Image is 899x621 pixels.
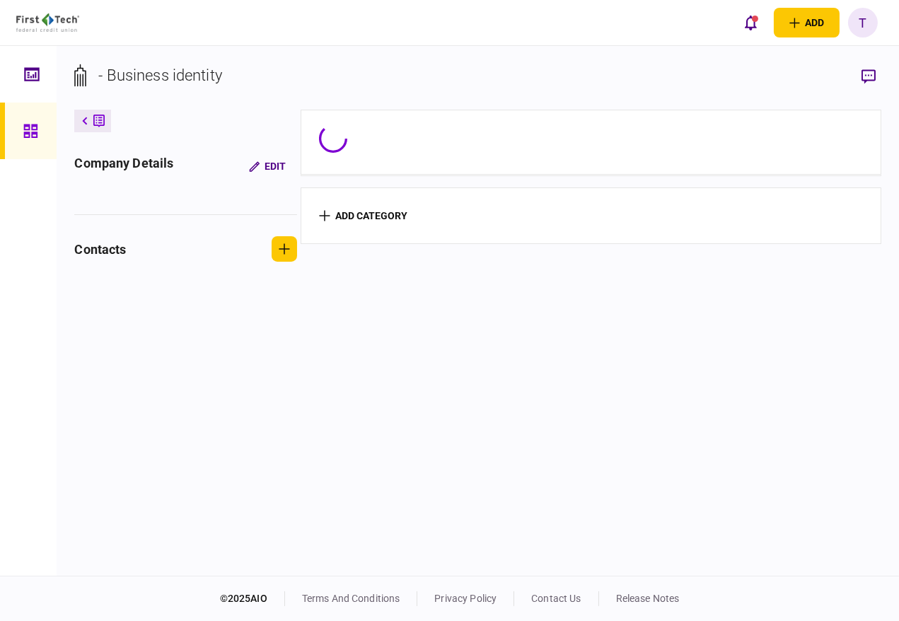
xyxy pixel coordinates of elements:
[74,240,126,259] div: contacts
[531,593,581,604] a: contact us
[16,13,79,32] img: client company logo
[98,64,222,87] div: - Business identity
[319,210,407,221] button: add category
[848,8,878,37] button: T
[238,153,297,179] button: Edit
[74,153,173,179] div: company details
[774,8,840,37] button: open adding identity options
[616,593,680,604] a: release notes
[220,591,285,606] div: © 2025 AIO
[302,593,400,604] a: terms and conditions
[434,593,497,604] a: privacy policy
[736,8,765,37] button: open notifications list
